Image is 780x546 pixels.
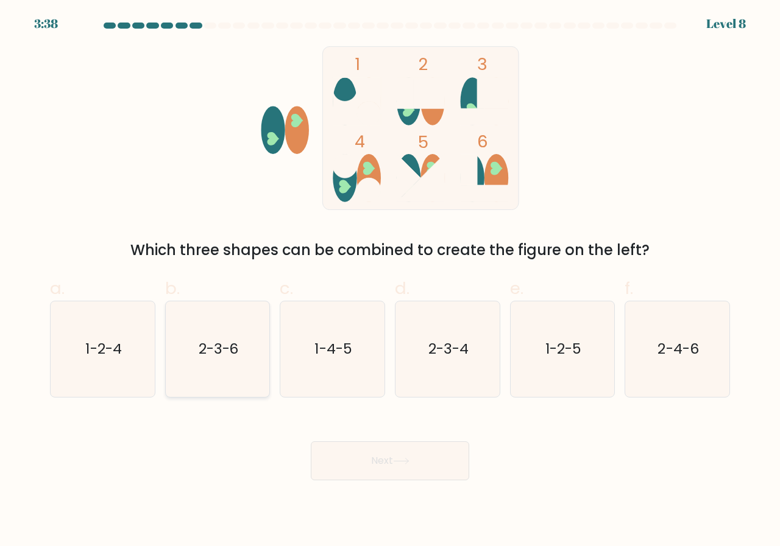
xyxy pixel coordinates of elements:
tspan: 2 [418,52,428,76]
span: e. [510,276,523,300]
text: 2-4-6 [658,339,699,359]
span: f. [625,276,633,300]
tspan: 3 [477,52,487,76]
div: 3:38 [34,15,58,33]
span: b. [165,276,180,300]
text: 2-3-6 [199,339,239,359]
div: Level 8 [706,15,746,33]
tspan: 6 [477,130,488,153]
text: 1-4-5 [315,339,352,359]
div: Which three shapes can be combined to create the figure on the left? [57,239,723,261]
tspan: 5 [418,130,428,154]
tspan: 4 [355,130,365,153]
text: 1-2-4 [85,339,121,359]
button: Next [311,441,469,480]
text: 1-2-5 [545,339,581,359]
span: d. [395,276,409,300]
span: c. [280,276,293,300]
span: a. [50,276,65,300]
tspan: 1 [355,52,360,76]
text: 2-3-4 [428,339,469,359]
